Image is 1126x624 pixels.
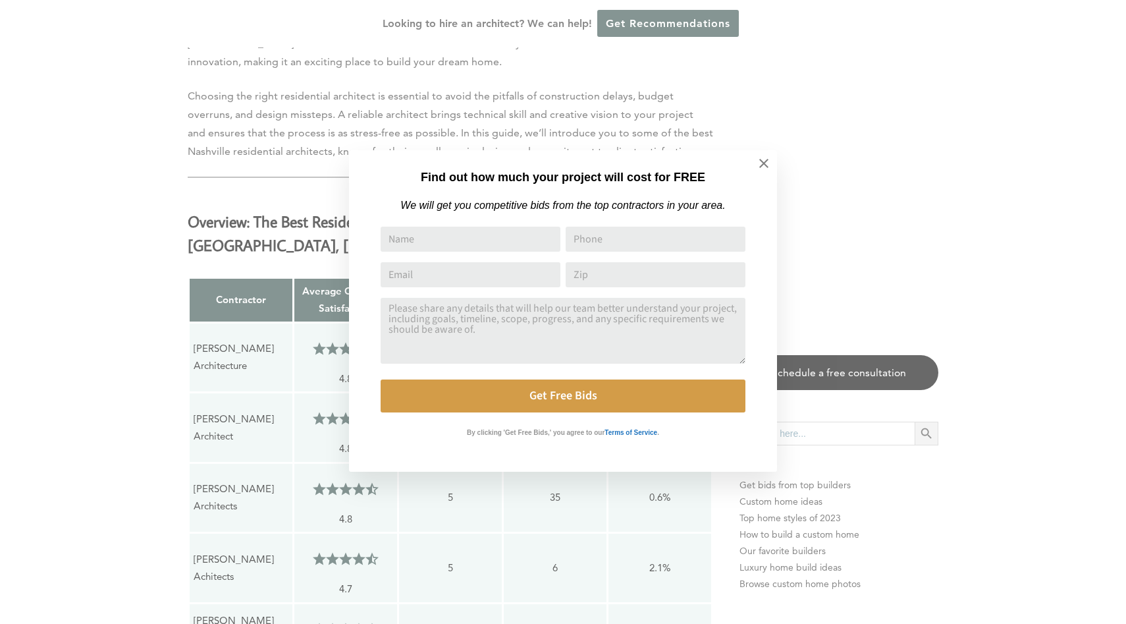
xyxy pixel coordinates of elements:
input: Name [381,227,560,252]
em: We will get you competitive bids from the top contractors in your area. [400,200,725,211]
a: Terms of Service [604,426,657,437]
iframe: Drift Widget Chat Controller [1060,558,1110,608]
input: Phone [566,227,745,252]
button: Close [741,140,787,186]
button: Get Free Bids [381,380,745,412]
textarea: Comment or Message [381,298,745,364]
input: Zip [566,262,745,287]
strong: By clicking 'Get Free Bids,' you agree to our [467,429,604,436]
strong: . [657,429,659,436]
input: Email Address [381,262,560,287]
strong: Find out how much your project will cost for FREE [421,171,705,184]
strong: Terms of Service [604,429,657,436]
